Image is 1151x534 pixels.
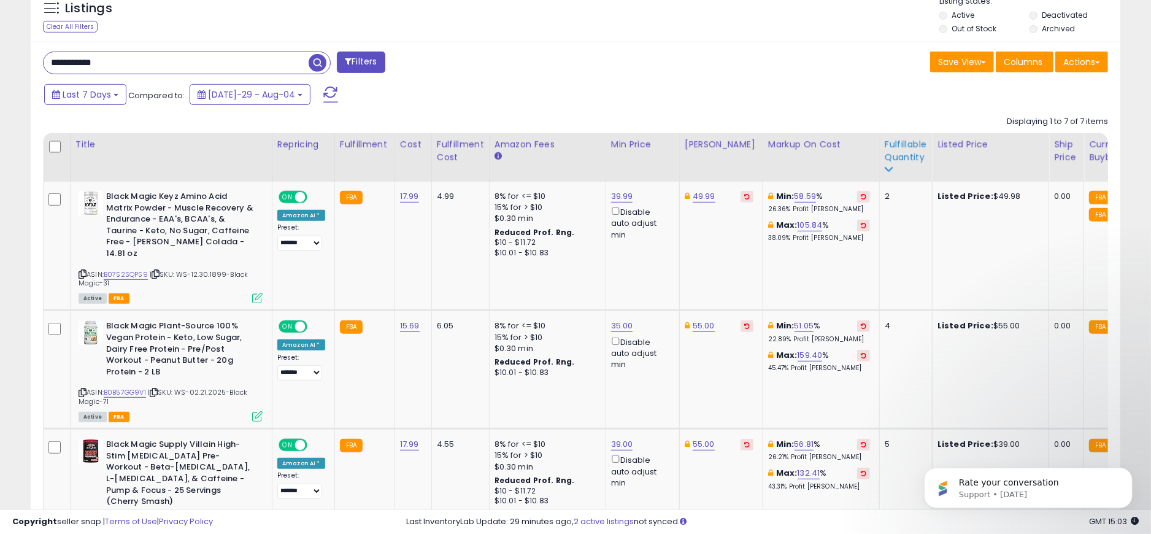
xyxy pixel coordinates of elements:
[277,354,325,381] div: Preset:
[12,516,213,528] div: seller snap | |
[495,368,596,378] div: $10.01 - $10.83
[495,343,596,354] div: $0.30 min
[611,138,674,151] div: Min Price
[400,138,426,151] div: Cost
[340,191,363,204] small: FBA
[495,357,575,367] b: Reduced Prof. Rng.
[43,21,98,33] div: Clear All Filters
[79,293,107,304] span: All listings currently available for purchase on Amazon
[63,88,111,101] span: Last 7 Days
[79,269,248,288] span: | SKU: WS-12.30.1899-Black Magic-31
[75,138,267,151] div: Title
[337,52,385,73] button: Filters
[776,219,798,231] b: Max:
[952,10,974,20] label: Active
[693,320,715,332] a: 55.00
[79,412,107,422] span: All listings currently available for purchase on Amazon
[937,439,1039,450] div: $39.00
[495,138,601,151] div: Amazon Fees
[937,190,993,202] b: Listed Price:
[44,84,126,105] button: Last 7 Days
[128,90,185,101] span: Compared to:
[1042,23,1076,34] label: Archived
[798,467,820,479] a: 132.41
[79,387,247,406] span: | SKU: WS-02.21.2025-Black Magic-71
[937,320,993,331] b: Listed Price:
[277,210,325,221] div: Amazon AI *
[768,191,870,214] div: %
[400,320,420,332] a: 15.69
[1089,439,1112,452] small: FBA
[937,191,1039,202] div: $49.98
[611,453,670,489] div: Disable auto adjust min
[340,439,363,452] small: FBA
[12,516,57,527] strong: Copyright
[1054,320,1074,331] div: 0.00
[277,458,325,469] div: Amazon AI *
[885,138,927,164] div: Fulfillable Quantity
[109,412,129,422] span: FBA
[930,52,994,72] button: Save View
[768,335,870,344] p: 22.89% Profit [PERSON_NAME]
[400,190,419,203] a: 17.99
[495,227,575,238] b: Reduced Prof. Rng.
[795,438,814,451] a: 56.81
[768,350,870,373] div: %
[776,349,798,361] b: Max:
[79,320,103,345] img: 41FvB8dGA6L._SL40_.jpg
[79,439,103,463] img: 41u-gm1zaEL._SL40_.jpg
[763,133,879,182] th: The percentage added to the cost of goods (COGS) that forms the calculator for Min & Max prices.
[159,516,213,527] a: Privacy Policy
[340,138,390,151] div: Fulfillment
[1054,138,1079,164] div: Ship Price
[495,496,596,506] div: $10.01 - $10.83
[937,138,1044,151] div: Listed Price
[277,138,329,151] div: Repricing
[79,191,263,302] div: ASIN:
[104,387,146,398] a: B0B57GG9V1
[437,439,480,450] div: 4.55
[768,138,874,151] div: Markup on Cost
[768,468,870,490] div: %
[1089,320,1112,334] small: FBA
[277,339,325,350] div: Amazon AI *
[611,190,633,203] a: 39.99
[776,438,795,450] b: Min:
[105,516,157,527] a: Terms of Use
[106,439,255,510] b: Black Magic Supply Villain High-Stim [MEDICAL_DATA] Pre-Workout - Beta-[MEDICAL_DATA], L-[MEDICAL...
[495,191,596,202] div: 8% for <= $10
[106,320,255,381] b: Black Magic Plant-Source 100% Vegan Protein - Keto, Low Sugar, Dairy Free Protein - Pre/Post Work...
[611,205,670,241] div: Disable auto adjust min
[996,52,1053,72] button: Columns
[340,320,363,334] small: FBA
[776,190,795,202] b: Min:
[768,234,870,242] p: 38.09% Profit [PERSON_NAME]
[885,191,923,202] div: 2
[495,332,596,343] div: 15% for > $10
[109,293,129,304] span: FBA
[104,269,148,280] a: B07S2SQPS9
[937,438,993,450] b: Listed Price:
[407,516,1139,528] div: Last InventoryLab Update: 29 minutes ago, not synced.
[280,192,295,203] span: ON
[280,440,295,451] span: ON
[1054,191,1074,202] div: 0.00
[768,439,870,462] div: %
[768,364,870,373] p: 45.47% Profit [PERSON_NAME]
[768,453,870,462] p: 26.21% Profit [PERSON_NAME]
[795,320,814,332] a: 51.05
[437,191,480,202] div: 4.99
[277,471,325,499] div: Preset:
[495,151,502,162] small: Amazon Fees.
[79,320,263,420] div: ASIN:
[937,320,1039,331] div: $55.00
[495,486,596,497] div: $10 - $11.72
[798,219,823,231] a: 105.84
[306,322,325,332] span: OFF
[611,320,633,332] a: 35.00
[1055,52,1108,72] button: Actions
[795,190,817,203] a: 58.59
